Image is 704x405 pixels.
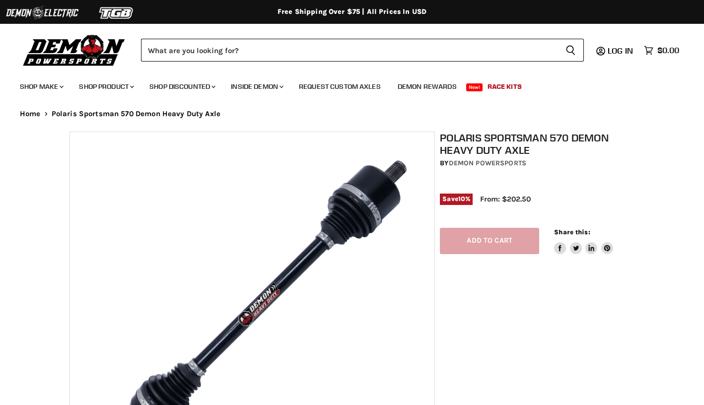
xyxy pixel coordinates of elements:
img: Demon Electric Logo 2 [5,3,79,22]
a: Demon Powersports [449,159,526,167]
a: Race Kits [480,76,529,97]
a: Request Custom Axles [291,76,388,97]
span: From: $202.50 [480,195,531,203]
a: Demon Rewards [390,76,464,97]
a: Shop Product [71,76,140,97]
span: Polaris Sportsman 570 Demon Heavy Duty Axle [52,110,220,118]
span: Save % [440,194,473,204]
a: Shop Make [12,76,70,97]
span: Log in [608,46,633,56]
div: by [440,158,639,169]
h1: Polaris Sportsman 570 Demon Heavy Duty Axle [440,132,639,156]
aside: Share this: [554,228,613,254]
img: Demon Powersports [20,32,129,67]
img: TGB Logo 2 [79,3,154,22]
span: Share this: [554,228,590,236]
ul: Main menu [12,72,677,97]
input: Search [141,39,558,62]
button: Search [558,39,584,62]
a: $0.00 [639,43,684,58]
a: Home [20,110,41,118]
span: 10 [458,195,465,202]
a: Log in [603,46,639,55]
span: New! [466,83,483,91]
a: Inside Demon [223,76,289,97]
a: Shop Discounted [142,76,221,97]
span: $0.00 [657,46,679,55]
form: Product [141,39,584,62]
